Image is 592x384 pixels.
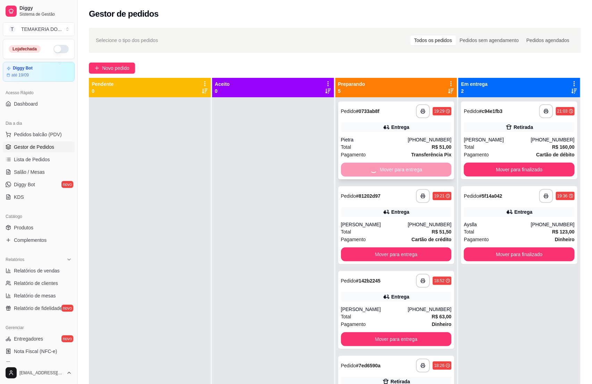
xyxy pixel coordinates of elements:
[13,66,33,71] article: Diggy Bot
[464,193,479,199] span: Pedido
[14,100,38,107] span: Dashboard
[14,305,62,312] span: Relatório de fidelidade
[341,136,408,143] div: Pietra
[102,64,130,72] span: Novo pedido
[19,5,72,11] span: Diggy
[432,314,451,319] strong: R$ 63,00
[89,8,159,19] h2: Gestor de pedidos
[356,193,381,199] strong: # 81202d97
[408,136,451,143] div: [PHONE_NUMBER]
[338,81,365,88] p: Preparando
[434,108,444,114] div: 19:29
[19,11,72,17] span: Sistema de Gestão
[552,229,575,235] strong: R$ 123,00
[14,156,50,163] span: Lista de Pedidos
[391,293,409,300] div: Entrega
[464,228,474,236] span: Total
[411,237,451,242] strong: Cartão de crédito
[3,87,75,98] div: Acesso Rápido
[464,136,531,143] div: [PERSON_NAME]
[3,278,75,289] a: Relatório de clientes
[215,81,230,88] p: Aceito
[14,144,54,150] span: Gestor de Pedidos
[3,222,75,233] a: Produtos
[356,108,380,114] strong: # 0733ab8f
[434,278,444,284] div: 18:52
[456,35,523,45] div: Pedidos sem agendamento
[434,363,444,368] div: 18:26
[14,335,43,342] span: Entregadores
[3,290,75,301] a: Relatório de mesas
[3,322,75,333] div: Gerenciar
[14,224,33,231] span: Produtos
[3,98,75,109] a: Dashboard
[19,370,64,376] span: [EMAIL_ADDRESS][DOMAIN_NAME]
[391,124,409,131] div: Entrega
[3,333,75,344] a: Entregadoresnovo
[432,144,451,150] strong: R$ 51,00
[341,236,366,243] span: Pagamento
[464,236,489,243] span: Pagamento
[14,360,52,367] span: Controle de caixa
[523,35,573,45] div: Pedidos agendados
[3,235,75,246] a: Complementos
[94,66,99,71] span: plus
[3,211,75,222] div: Catálogo
[391,209,409,215] div: Entrega
[14,169,45,175] span: Salão / Mesas
[461,81,487,88] p: Em entrega
[552,144,575,150] strong: R$ 160,00
[531,221,575,228] div: [PHONE_NUMBER]
[14,292,56,299] span: Relatório de mesas
[557,108,568,114] div: 21:03
[14,267,60,274] span: Relatórios de vendas
[14,181,35,188] span: Diggy Bot
[3,265,75,276] a: Relatórios de vendas
[555,237,575,242] strong: Dinheiro
[89,63,135,74] button: Novo pedido
[9,26,16,33] span: T
[3,179,75,190] a: Diggy Botnovo
[3,141,75,153] a: Gestor de Pedidos
[3,129,75,140] button: Pedidos balcão (PDV)
[531,136,575,143] div: [PHONE_NUMBER]
[408,221,451,228] div: [PHONE_NUMBER]
[3,166,75,178] a: Salão / Mesas
[341,306,408,313] div: [PERSON_NAME]
[557,193,568,199] div: 19:36
[92,81,114,88] p: Pendente
[341,228,351,236] span: Total
[341,363,356,368] span: Pedido
[3,62,75,82] a: Diggy Botaté 19/09
[14,131,62,138] span: Pedidos balcão (PDV)
[3,191,75,203] a: KDS
[341,143,351,151] span: Total
[341,247,452,261] button: Mover para entrega
[464,151,489,158] span: Pagamento
[341,320,366,328] span: Pagamento
[341,193,356,199] span: Pedido
[3,154,75,165] a: Lista de Pedidos
[21,26,62,33] div: TEMAKERIA DO ...
[356,363,381,368] strong: # 7ed6590a
[464,163,575,177] button: Mover para finalizado
[461,88,487,95] p: 2
[6,257,24,262] span: Relatórios
[479,193,502,199] strong: # 5f14a042
[411,152,451,157] strong: Transferência Pix
[3,358,75,369] a: Controle de caixa
[341,151,366,158] span: Pagamento
[341,221,408,228] div: [PERSON_NAME]
[53,45,69,53] button: Alterar Status
[410,35,456,45] div: Todos os pedidos
[341,332,452,346] button: Mover para entrega
[341,108,356,114] span: Pedido
[356,278,381,284] strong: # 142b2245
[338,88,365,95] p: 5
[215,88,230,95] p: 0
[3,303,75,314] a: Relatório de fidelidadenovo
[479,108,503,114] strong: # c94e1fb3
[536,152,575,157] strong: Cartão de débito
[92,88,114,95] p: 0
[464,247,575,261] button: Mover para finalizado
